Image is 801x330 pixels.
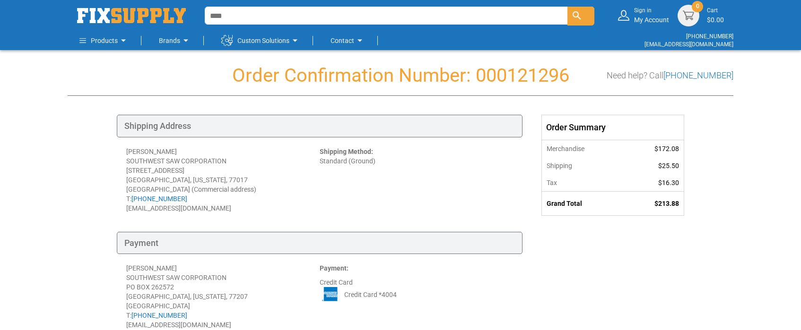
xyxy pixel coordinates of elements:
div: Shipping Address [117,115,522,137]
th: Tax [542,174,624,192]
h1: Order Confirmation Number: 000121296 [68,65,733,86]
img: AE [320,287,341,301]
a: [PHONE_NUMBER] [131,195,187,203]
strong: Payment: [320,264,348,272]
span: $172.08 [654,145,679,152]
a: Custom Solutions [221,31,301,50]
div: [PERSON_NAME] SOUTHWEST SAW CORPORATION PO BOX 262572 [GEOGRAPHIC_DATA], [US_STATE], 77207 [GEOGR... [126,263,320,330]
small: Sign in [634,7,669,15]
th: Shipping [542,157,624,174]
a: [PHONE_NUMBER] [686,33,733,40]
small: Cart [707,7,724,15]
strong: Shipping Method: [320,148,373,155]
a: [PHONE_NUMBER] [663,70,733,80]
div: Standard (Ground) [320,147,513,213]
span: 0 [696,2,699,10]
a: [EMAIL_ADDRESS][DOMAIN_NAME] [644,41,733,48]
div: Credit Card [320,263,513,330]
a: Contact [331,31,366,50]
a: Products [79,31,129,50]
a: Brands [159,31,192,50]
a: store logo [77,8,186,23]
img: Fix Industrial Supply [77,8,186,23]
span: $213.88 [654,200,679,207]
div: [PERSON_NAME] SOUTHWEST SAW CORPORATION [STREET_ADDRESS] [GEOGRAPHIC_DATA], [US_STATE], 77017 [GE... [126,147,320,213]
div: My Account [634,7,669,24]
span: $16.30 [658,179,679,186]
h3: Need help? Call [607,71,733,80]
span: $0.00 [707,16,724,24]
span: Credit Card *4004 [344,290,397,299]
a: [PHONE_NUMBER] [131,312,187,319]
strong: Grand Total [547,200,582,207]
div: Order Summary [542,115,684,140]
div: Payment [117,232,522,254]
th: Merchandise [542,140,624,157]
span: $25.50 [658,162,679,169]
